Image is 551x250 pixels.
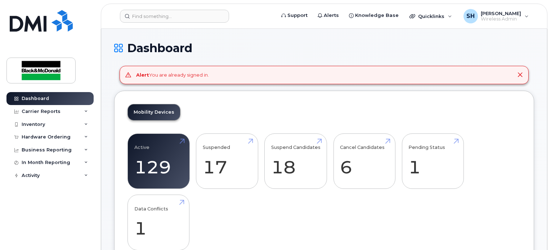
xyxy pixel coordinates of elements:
[136,72,209,78] div: You are already signed in.
[128,104,180,120] a: Mobility Devices
[114,42,534,54] h1: Dashboard
[134,199,183,246] a: Data Conflicts 1
[408,137,457,185] a: Pending Status 1
[203,137,251,185] a: Suspended 17
[340,137,389,185] a: Cancel Candidates 6
[134,137,183,185] a: Active 129
[271,137,321,185] a: Suspend Candidates 18
[136,72,149,78] strong: Alert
